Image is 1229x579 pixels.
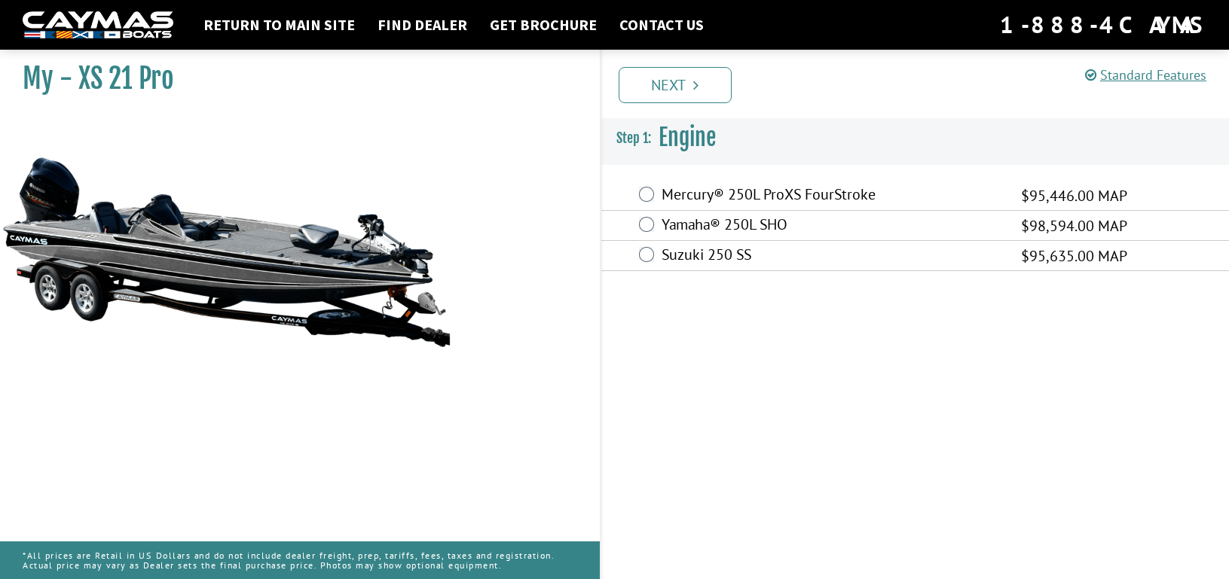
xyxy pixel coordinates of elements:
a: Contact Us [612,15,711,35]
span: $98,594.00 MAP [1021,215,1127,237]
label: Yamaha® 250L SHO [662,215,1002,237]
label: Mercury® 250L ProXS FourStroke [662,185,1002,207]
p: *All prices are Retail in US Dollars and do not include dealer freight, prep, tariffs, fees, taxe... [23,543,577,577]
a: Find Dealer [370,15,475,35]
label: Suzuki 250 SS [662,245,1002,267]
h1: My - XS 21 Pro [23,62,562,96]
a: Standard Features [1085,66,1206,84]
a: Next [619,67,732,103]
div: 1-888-4CAYMAS [1000,8,1206,41]
img: white-logo-c9c8dbefe5ff5ceceb0f0178aa75bf4bb51f6bca0971e226c86eb53dfe498488.png [23,11,173,39]
span: $95,446.00 MAP [1021,184,1127,207]
a: Return to main site [196,15,362,35]
a: Get Brochure [482,15,604,35]
span: $95,635.00 MAP [1021,245,1127,267]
